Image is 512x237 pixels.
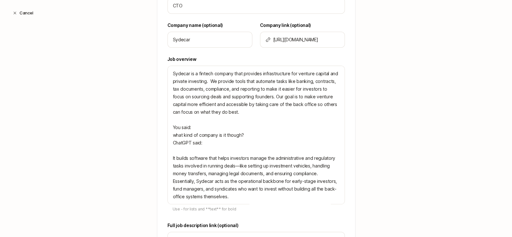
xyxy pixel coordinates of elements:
label: Full job description link (optional) [167,222,345,229]
input: Add link [273,36,339,44]
button: Cancel [8,7,38,19]
input: Tell us who you're hiring for [173,36,247,44]
textarea: Sydecar is a fintech company that provides infrastructure for venture capital and private investi... [167,66,345,204]
span: Use - for lists and **text** for bold [173,207,236,211]
label: Job overview [167,55,345,63]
